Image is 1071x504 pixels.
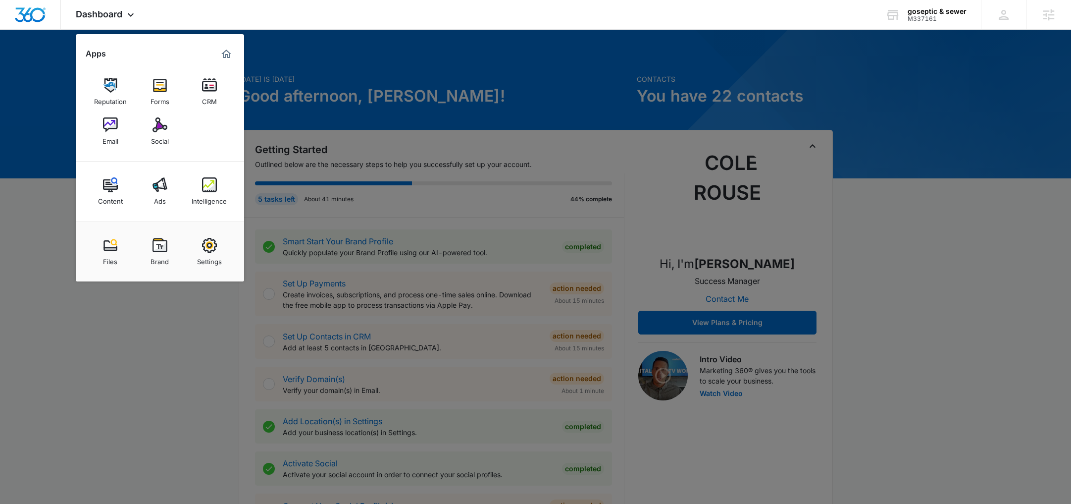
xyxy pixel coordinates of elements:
div: Forms [151,93,169,106]
span: Dashboard [76,9,122,19]
a: Brand [141,233,179,271]
div: account id [908,15,967,22]
div: Brand [151,253,169,266]
div: Email [102,132,118,145]
div: Social [151,132,169,145]
a: Email [92,112,129,150]
a: CRM [191,73,228,111]
a: Intelligence [191,172,228,210]
a: Ads [141,172,179,210]
div: Content [98,192,123,205]
div: Reputation [94,93,127,106]
div: CRM [202,93,217,106]
a: Settings [191,233,228,271]
a: Marketing 360® Dashboard [218,46,234,62]
a: Reputation [92,73,129,111]
a: Social [141,112,179,150]
a: Content [92,172,129,210]
div: account name [908,7,967,15]
a: Forms [141,73,179,111]
div: Ads [154,192,166,205]
div: Intelligence [192,192,227,205]
h2: Apps [86,49,106,58]
a: Files [92,233,129,271]
div: Files [103,253,117,266]
div: Settings [197,253,222,266]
